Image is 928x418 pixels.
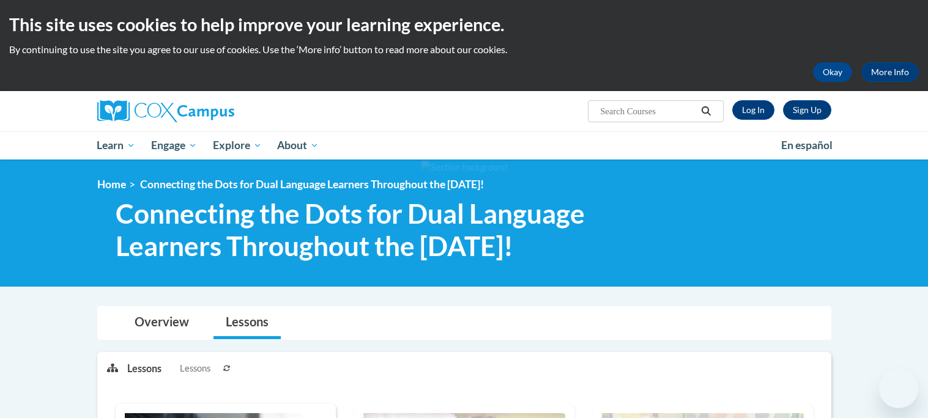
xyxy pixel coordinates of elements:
div: Main menu [79,131,850,159]
input: Search Courses [599,104,697,119]
span: Engage [151,138,197,153]
a: En español [773,133,841,158]
span: About [277,138,319,153]
p: By continuing to use the site you agree to our use of cookies. Use the ‘More info’ button to read... [9,43,919,56]
a: About [269,131,327,159]
a: Explore [205,131,270,159]
span: En español [781,139,833,152]
span: Explore [213,138,262,153]
img: Cox Campus [97,100,234,122]
a: Home [97,178,126,191]
button: Okay [813,62,852,82]
a: Log In [732,100,774,120]
span: Connecting the Dots for Dual Language Learners Throughout the [DATE]! [116,197,662,262]
h2: This site uses cookies to help improve your learning experience. [9,12,919,37]
iframe: Button to launch messaging window [879,369,918,408]
span: Connecting the Dots for Dual Language Learners Throughout the [DATE]! [140,178,484,191]
a: More Info [861,62,919,82]
span: Learn [97,138,135,153]
button: Search [697,104,715,119]
a: Lessons [213,307,281,339]
a: Register [783,100,831,120]
span: Lessons [180,362,210,375]
a: Engage [143,131,205,159]
p: Lessons [127,362,161,375]
a: Overview [122,307,201,339]
a: Cox Campus [97,100,330,122]
a: Learn [89,131,144,159]
img: Section background [421,161,508,174]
